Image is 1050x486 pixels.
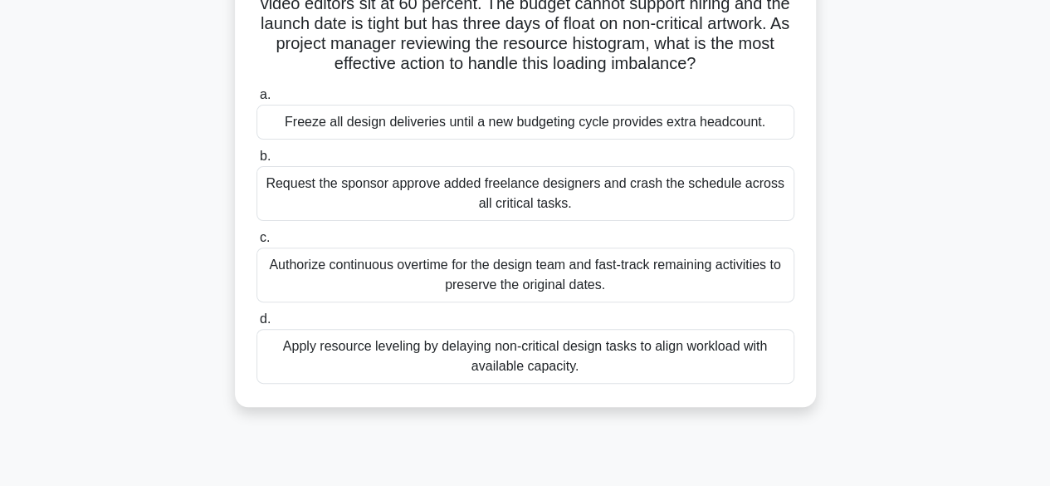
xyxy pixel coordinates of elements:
div: Request the sponsor approve added freelance designers and crash the schedule across all critical ... [256,166,794,221]
span: a. [260,87,271,101]
span: b. [260,149,271,163]
span: c. [260,230,270,244]
div: Freeze all design deliveries until a new budgeting cycle provides extra headcount. [256,105,794,140]
div: Apply resource leveling by delaying non-critical design tasks to align workload with available ca... [256,329,794,384]
div: Authorize continuous overtime for the design team and fast-track remaining activities to preserve... [256,248,794,302]
span: d. [260,312,271,326]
